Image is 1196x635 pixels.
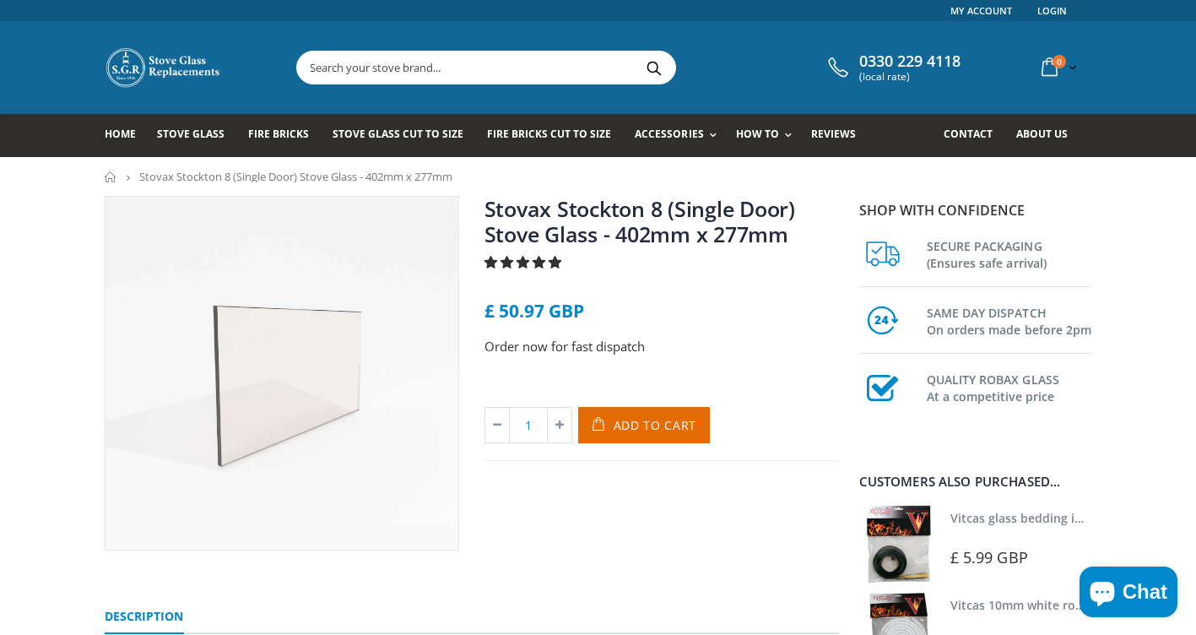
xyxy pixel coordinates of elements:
[333,114,476,157] a: Stove Glass Cut To Size
[487,127,611,141] span: Fire Bricks Cut To Size
[927,235,1092,272] h3: SECURE PACKAGING (Ensures safe arrival)
[139,169,452,184] span: Stovax Stockton 8 (Single Door) Stove Glass - 402mm x 277mm
[487,114,624,157] a: Fire Bricks Cut To Size
[578,407,711,443] button: Add to Cart
[106,197,458,550] img: verywiderectangularstoveglass_d51b3325-2c5e-49dd-ae1b-88e768dec4a0_800x_crop_center.webp
[736,114,800,157] a: How To
[484,337,839,356] p: Order now for fast dispatch
[1053,55,1066,68] span: 0
[484,253,565,270] span: 5.00 stars
[927,301,1092,339] h3: SAME DAY DISPATCH On orders made before 2pm
[105,600,184,634] a: Description
[859,71,961,83] span: (local rate)
[484,194,795,248] a: Stovax Stockton 8 (Single Door) Stove Glass - 402mm x 277mm
[859,475,1092,488] div: Customers also purchased...
[1035,51,1080,84] a: 0
[636,52,674,84] button: Search
[811,127,856,141] span: Reviews
[248,114,322,157] a: Fire Bricks
[105,171,117,182] a: Home
[944,114,1005,157] a: Contact
[484,299,584,323] span: £ 50.97 GBP
[736,127,779,141] span: How To
[105,114,149,157] a: Home
[859,505,938,583] img: Vitcas stove glass bedding in tape
[927,368,1092,405] h3: QUALITY ROBAX GLASS At a competitive price
[333,127,463,141] span: Stove Glass Cut To Size
[824,52,961,83] a: 0330 229 4118 (local rate)
[614,417,697,433] span: Add to Cart
[1016,114,1080,157] a: About us
[635,114,724,157] a: Accessories
[1074,567,1182,621] inbox-online-store-chat: Shopify online store chat
[248,127,309,141] span: Fire Bricks
[950,547,1028,567] span: £ 5.99 GBP
[811,114,869,157] a: Reviews
[944,127,993,141] span: Contact
[859,200,1092,220] p: Shop with confidence
[105,46,223,89] img: Stove Glass Replacement
[1016,127,1068,141] span: About us
[859,52,961,71] span: 0330 229 4118
[105,127,136,141] span: Home
[157,114,237,157] a: Stove Glass
[297,52,864,84] input: Search your stove brand...
[157,127,225,141] span: Stove Glass
[635,127,703,141] span: Accessories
